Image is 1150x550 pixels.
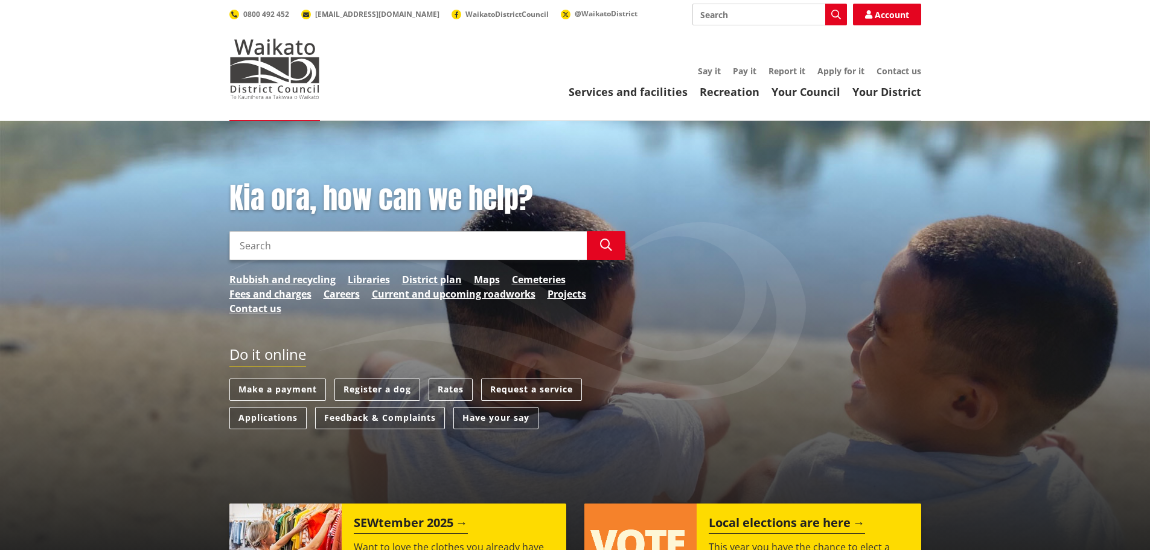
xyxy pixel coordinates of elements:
a: Cemeteries [512,272,566,287]
a: Your Council [771,85,840,99]
a: WaikatoDistrictCouncil [452,9,549,19]
a: Have your say [453,407,538,429]
input: Search input [692,4,847,25]
a: Maps [474,272,500,287]
a: Request a service [481,379,582,401]
a: Rates [429,379,473,401]
a: Libraries [348,272,390,287]
span: [EMAIL_ADDRESS][DOMAIN_NAME] [315,9,439,19]
a: Contact us [229,301,281,316]
span: @WaikatoDistrict [575,8,637,19]
a: Your District [852,85,921,99]
a: Apply for it [817,65,864,77]
h2: SEWtember 2025 [354,516,468,534]
a: Services and facilities [569,85,688,99]
a: Feedback & Complaints [315,407,445,429]
a: Current and upcoming roadworks [372,287,535,301]
a: Recreation [700,85,759,99]
a: [EMAIL_ADDRESS][DOMAIN_NAME] [301,9,439,19]
img: Waikato District Council - Te Kaunihera aa Takiwaa o Waikato [229,39,320,99]
h2: Do it online [229,346,306,367]
a: Make a payment [229,379,326,401]
h1: Kia ora, how can we help? [229,181,625,216]
input: Search input [229,231,587,260]
a: Applications [229,407,307,429]
a: Register a dog [334,379,420,401]
a: Report it [768,65,805,77]
span: 0800 492 452 [243,9,289,19]
a: @WaikatoDistrict [561,8,637,19]
h2: Local elections are here [709,516,865,534]
a: District plan [402,272,462,287]
a: Pay it [733,65,756,77]
a: Fees and charges [229,287,311,301]
a: Say it [698,65,721,77]
span: WaikatoDistrictCouncil [465,9,549,19]
a: 0800 492 452 [229,9,289,19]
a: Rubbish and recycling [229,272,336,287]
a: Account [853,4,921,25]
a: Contact us [877,65,921,77]
a: Careers [324,287,360,301]
a: Projects [548,287,586,301]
